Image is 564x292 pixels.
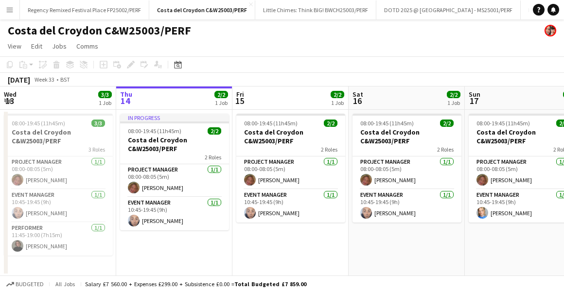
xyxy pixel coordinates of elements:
h3: Costa del Croydon C&W25003/PERF [236,128,345,145]
span: 2/2 [324,120,337,127]
span: Sat [352,90,363,99]
app-card-role: Project Manager1/108:00-08:05 (5m)[PERSON_NAME] [4,156,113,189]
span: 08:00-19:45 (11h45m) [128,127,181,135]
app-card-role: Event Manager1/110:45-19:45 (9h)[PERSON_NAME] [120,197,229,230]
span: 2/2 [331,91,344,98]
div: [DATE] [8,75,30,85]
h3: Costa del Croydon C&W25003/PERF [352,128,461,145]
span: 08:00-19:45 (11h45m) [360,120,414,127]
span: 2/2 [447,91,460,98]
span: 16 [351,95,363,106]
app-card-role: Project Manager1/108:00-08:05 (5m)[PERSON_NAME] [236,156,345,189]
div: 1 Job [215,99,228,106]
span: Week 33 [32,76,56,83]
span: 13 [2,95,17,106]
div: 1 Job [99,99,111,106]
div: 1 Job [447,99,460,106]
span: Total Budgeted £7 859.00 [234,280,306,288]
div: In progress [120,114,229,121]
a: Comms [72,40,102,52]
app-card-role: Project Manager1/108:00-08:05 (5m)[PERSON_NAME] [120,164,229,197]
div: BST [60,76,70,83]
span: Fri [236,90,244,99]
span: Edit [31,42,42,51]
span: Sun [469,90,480,99]
app-job-card: In progress08:00-19:45 (11h45m)2/2Costa del Croydon C&W25003/PERF2 RolesProject Manager1/108:00-0... [120,114,229,230]
span: 2/2 [440,120,454,127]
h3: Costa del Croydon C&W25003/PERF [4,128,113,145]
span: 08:00-19:45 (11h45m) [476,120,530,127]
span: Comms [76,42,98,51]
button: Budgeted [5,279,45,290]
h1: Costa del Croydon C&W25003/PERF [8,23,191,38]
span: 2 Roles [437,146,454,153]
h3: Costa del Croydon C&W25003/PERF [120,136,229,153]
app-card-role: Event Manager1/110:45-19:45 (9h)[PERSON_NAME] [4,189,113,223]
span: 3/3 [98,91,112,98]
a: Edit [27,40,46,52]
span: View [8,42,21,51]
span: Thu [120,90,132,99]
a: View [4,40,25,52]
span: 08:00-19:45 (11h45m) [244,120,298,127]
div: Salary £7 560.00 + Expenses £299.00 + Subsistence £0.00 = [85,280,306,288]
span: 3 Roles [88,146,105,153]
button: Costa del Croydon C&W25003/PERF [149,0,255,19]
span: 2 Roles [321,146,337,153]
div: 1 Job [331,99,344,106]
app-card-role: Event Manager1/110:45-19:45 (9h)[PERSON_NAME] [236,189,345,223]
app-job-card: 08:00-19:45 (11h45m)2/2Costa del Croydon C&W25003/PERF2 RolesProject Manager1/108:00-08:05 (5m)[P... [352,114,461,223]
app-card-role: Project Manager1/108:00-08:05 (5m)[PERSON_NAME] [352,156,461,189]
span: 08:00-19:45 (11h45m) [12,120,65,127]
span: Wed [4,90,17,99]
app-job-card: 08:00-19:45 (11h45m)2/2Costa del Croydon C&W25003/PERF2 RolesProject Manager1/108:00-08:05 (5m)[P... [236,114,345,223]
a: Jobs [48,40,70,52]
button: Regency Remixed Festival Place FP25002/PERF [20,0,149,19]
app-card-role: Event Manager1/110:45-19:45 (9h)[PERSON_NAME] [352,189,461,223]
app-job-card: 08:00-19:45 (11h45m)3/3Costa del Croydon C&W25003/PERF3 RolesProject Manager1/108:00-08:05 (5m)[P... [4,114,113,256]
span: 2/2 [214,91,228,98]
span: 14 [119,95,132,106]
span: Budgeted [16,281,44,288]
span: All jobs [53,280,77,288]
span: 2/2 [208,127,221,135]
span: Jobs [52,42,67,51]
app-card-role: Performer1/111:45-19:00 (7h15m)[PERSON_NAME] [4,223,113,256]
button: Little Chimes: Think BIG! BWCH25003/PERF [255,0,376,19]
span: 3/3 [91,120,105,127]
app-user-avatar: Performer Department [545,25,556,36]
span: 15 [235,95,244,106]
button: DOTD 2025 @ [GEOGRAPHIC_DATA] - MS25001/PERF [376,0,521,19]
span: 17 [467,95,480,106]
span: 2 Roles [205,154,221,161]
